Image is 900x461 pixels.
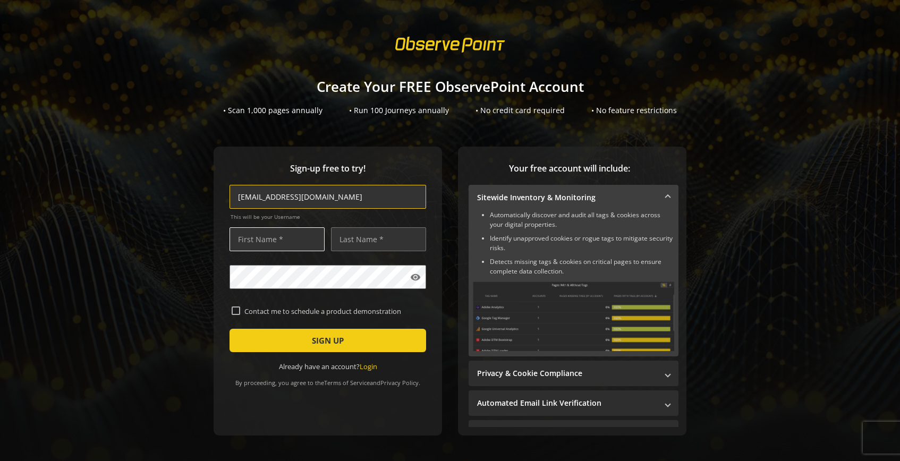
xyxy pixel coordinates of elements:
li: Detects missing tags & cookies on critical pages to ensure complete data collection. [490,257,674,276]
div: Sitewide Inventory & Monitoring [469,210,678,356]
span: Sign-up free to try! [230,163,426,175]
mat-icon: visibility [410,272,421,283]
div: Already have an account? [230,362,426,372]
a: Login [360,362,377,371]
mat-expansion-panel-header: Automated Email Link Verification [469,390,678,416]
mat-expansion-panel-header: Privacy & Cookie Compliance [469,361,678,386]
span: Your free account will include: [469,163,670,175]
mat-expansion-panel-header: Performance Monitoring with Web Vitals [469,420,678,446]
mat-panel-title: Automated Email Link Verification [477,398,657,408]
li: Automatically discover and audit all tags & cookies across your digital properties. [490,210,674,229]
button: SIGN UP [230,329,426,352]
mat-panel-title: Privacy & Cookie Compliance [477,368,657,379]
input: First Name * [230,227,325,251]
mat-panel-title: Sitewide Inventory & Monitoring [477,192,657,203]
img: Sitewide Inventory & Monitoring [473,281,674,351]
div: By proceeding, you agree to the and . [230,372,426,387]
mat-expansion-panel-header: Sitewide Inventory & Monitoring [469,185,678,210]
label: Contact me to schedule a product demonstration [240,306,424,316]
div: • Run 100 Journeys annually [349,105,449,116]
a: Privacy Policy [380,379,419,387]
input: Last Name * [331,227,426,251]
span: This will be your Username [231,213,426,220]
a: Terms of Service [324,379,370,387]
div: • No credit card required [476,105,565,116]
li: Identify unapproved cookies or rogue tags to mitigate security risks. [490,234,674,253]
span: SIGN UP [312,331,344,350]
div: • Scan 1,000 pages annually [223,105,322,116]
div: • No feature restrictions [591,105,677,116]
input: Email Address (name@work-email.com) * [230,185,426,209]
